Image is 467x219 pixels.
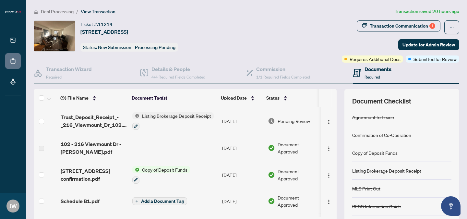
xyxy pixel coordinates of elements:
[256,65,310,73] h4: Commission
[352,185,380,192] div: MLS Print Out
[352,167,421,174] div: Listing Brokerage Deposit Receipt
[395,8,459,15] article: Transaction saved 20 hours ago
[46,65,92,73] h4: Transaction Wizard
[220,135,265,161] td: [DATE]
[278,194,318,208] span: Document Approved
[76,8,78,15] li: /
[326,173,331,178] img: Logo
[135,200,138,203] span: plus
[352,131,411,139] div: Confirmation of Co-Operation
[352,114,394,121] div: Agreement to Lease
[9,201,17,211] span: JW
[413,55,457,63] span: Submitted for Review
[132,112,214,130] button: Status IconListing Brokerage Deposit Receipt
[268,198,275,205] img: Document Status
[324,170,334,180] button: Logo
[268,171,275,178] img: Document Status
[218,89,264,107] th: Upload Date
[61,167,127,183] span: [STREET_ADDRESS] confirmation.pdf
[58,89,129,107] th: (9) File Name
[352,97,411,106] span: Document Checklist
[352,203,401,210] div: RECO Information Guide
[350,55,401,63] span: Requires Additional Docs
[80,28,128,36] span: [STREET_ADDRESS]
[60,94,89,102] span: (9) File Name
[139,166,190,173] span: Copy of Deposit Funds
[132,197,187,205] button: Add a Document Tag
[266,94,280,102] span: Status
[80,43,178,52] div: Status:
[61,140,127,156] span: 102 - 216 Viewmount Dr - [PERSON_NAME].pdf
[41,9,74,15] span: Deal Processing
[365,65,391,73] h4: Documents
[264,89,319,107] th: Status
[81,9,115,15] span: View Transaction
[220,161,265,189] td: [DATE]
[352,149,398,156] div: Copy of Deposit Funds
[129,89,218,107] th: Document Tag(s)
[98,44,175,50] span: New Submission - Processing Pending
[324,116,334,126] button: Logo
[268,144,275,152] img: Document Status
[278,141,318,155] span: Document Approved
[61,113,127,129] span: Trust_Deposit_Receipt_-_216_Viewmount_Dr_102.pdf
[5,10,21,14] img: logo
[357,20,440,31] button: Transaction Communication1
[278,168,318,182] span: Document Approved
[132,166,190,184] button: Status IconCopy of Deposit Funds
[398,39,459,50] button: Update for Admin Review
[132,166,139,173] img: Status Icon
[326,119,331,125] img: Logo
[326,199,331,204] img: Logo
[220,189,265,213] td: [DATE]
[221,94,247,102] span: Upload Date
[256,75,310,79] span: 1/1 Required Fields Completed
[429,23,435,29] div: 1
[220,107,265,135] td: [DATE]
[449,25,454,30] span: ellipsis
[151,65,205,73] h4: Details & People
[141,199,184,203] span: Add a Document Tag
[402,40,455,50] span: Update for Admin Review
[151,75,205,79] span: 4/4 Required Fields Completed
[34,21,75,51] img: IMG-X12429047_1.jpg
[370,21,435,31] div: Transaction Communication
[46,75,62,79] span: Required
[34,9,38,14] span: home
[139,112,214,119] span: Listing Brokerage Deposit Receipt
[324,143,334,153] button: Logo
[98,21,113,27] span: 11214
[324,196,334,206] button: Logo
[61,197,100,205] span: Schedule B1.pdf
[441,196,461,216] button: Open asap
[80,20,113,28] div: Ticket #:
[268,117,275,125] img: Document Status
[326,146,331,151] img: Logo
[365,75,380,79] span: Required
[132,112,139,119] img: Status Icon
[278,117,310,125] span: Pending Review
